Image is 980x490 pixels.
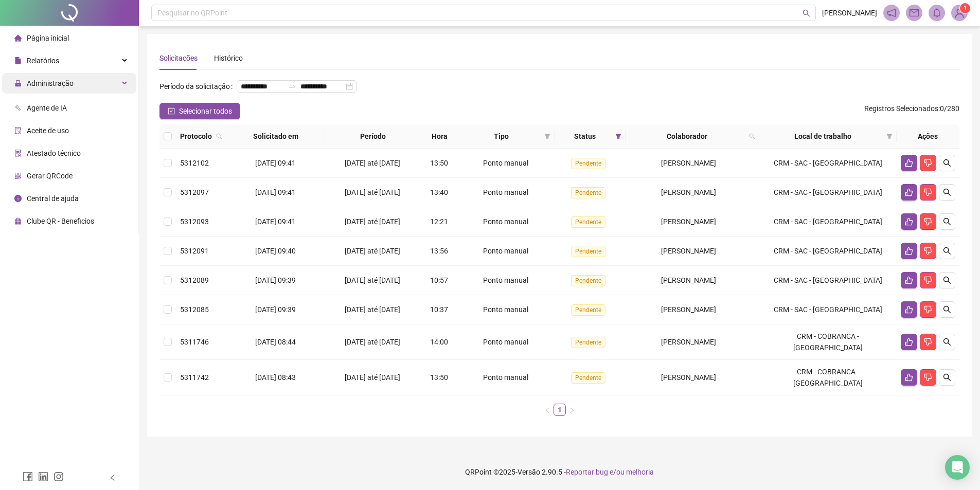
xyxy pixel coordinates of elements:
[14,127,22,134] span: audit
[924,276,932,284] span: dislike
[325,124,422,149] th: Período
[559,131,611,142] span: Status
[759,295,897,324] td: CRM - SAC - [GEOGRAPHIC_DATA]
[864,103,959,119] span: : 0 / 280
[430,159,448,167] span: 13:50
[566,404,578,416] li: Próxima página
[661,188,716,196] span: [PERSON_NAME]
[661,159,716,167] span: [PERSON_NAME]
[759,266,897,295] td: CRM - SAC - [GEOGRAPHIC_DATA]
[27,217,94,225] span: Clube QR - Beneficios
[14,172,22,179] span: qrcode
[430,373,448,382] span: 13:50
[924,217,932,226] span: dislike
[924,338,932,346] span: dislike
[943,305,951,314] span: search
[571,246,605,257] span: Pendente
[924,305,932,314] span: dislike
[571,337,605,348] span: Pendente
[905,159,913,167] span: like
[661,373,716,382] span: [PERSON_NAME]
[554,404,565,415] a: 1
[613,129,623,144] span: filter
[345,247,400,255] span: [DATE] até [DATE]
[255,338,296,346] span: [DATE] 08:44
[566,404,578,416] button: right
[27,172,73,180] span: Gerar QRCode
[661,247,716,255] span: [PERSON_NAME]
[886,133,893,139] span: filter
[571,187,605,198] span: Pendente
[544,133,550,139] span: filter
[943,338,951,346] span: search
[571,216,605,228] span: Pendente
[884,129,895,144] span: filter
[571,304,605,316] span: Pendente
[759,237,897,266] td: CRM - SAC - [GEOGRAPHIC_DATA]
[27,126,69,135] span: Aceite de uso
[14,150,22,157] span: solution
[168,107,175,115] span: check-square
[661,338,716,346] span: [PERSON_NAME]
[943,373,951,382] span: search
[759,149,897,178] td: CRM - SAC - [GEOGRAPHIC_DATA]
[255,276,296,284] span: [DATE] 09:39
[747,129,757,144] span: search
[179,105,232,117] span: Selecionar todos
[759,178,897,207] td: CRM - SAC - [GEOGRAPHIC_DATA]
[924,188,932,196] span: dislike
[905,373,913,382] span: like
[421,124,458,149] th: Hora
[483,276,528,284] span: Ponto manual
[430,276,448,284] span: 10:57
[749,133,755,139] span: search
[255,159,296,167] span: [DATE] 09:41
[27,57,59,65] span: Relatórios
[569,407,575,413] span: right
[901,131,955,142] div: Ações
[943,276,951,284] span: search
[14,57,22,64] span: file
[255,217,296,226] span: [DATE] 09:41
[255,373,296,382] span: [DATE] 08:43
[180,276,209,284] span: 5312089
[960,3,970,13] sup: Atualize o seu contato no menu Meus Dados
[27,104,67,112] span: Agente de IA
[542,129,553,144] span: filter
[544,407,550,413] span: left
[430,217,448,226] span: 12:21
[430,305,448,314] span: 10:37
[661,217,716,226] span: [PERSON_NAME]
[255,247,296,255] span: [DATE] 09:40
[23,471,33,482] span: facebook
[924,159,932,167] span: dislike
[214,129,224,144] span: search
[288,82,296,90] span: to
[430,188,448,196] span: 13:40
[255,188,296,196] span: [DATE] 09:41
[864,104,938,113] span: Registros Selecionados
[483,247,528,255] span: Ponto manual
[345,217,400,226] span: [DATE] até [DATE]
[964,5,967,12] span: 1
[483,159,528,167] span: Ponto manual
[518,468,540,476] span: Versão
[180,131,212,142] span: Protocolo
[483,373,528,382] span: Ponto manual
[180,338,209,346] span: 5311746
[180,305,209,314] span: 5312085
[905,247,913,255] span: like
[462,131,541,142] span: Tipo
[288,82,296,90] span: swap-right
[924,373,932,382] span: dislike
[571,372,605,384] span: Pendente
[27,79,74,87] span: Administração
[759,207,897,237] td: CRM - SAC - [GEOGRAPHIC_DATA]
[345,373,400,382] span: [DATE] até [DATE]
[554,404,566,416] li: 1
[759,324,897,360] td: CRM - COBRANCA - [GEOGRAPHIC_DATA]
[345,276,400,284] span: [DATE] até [DATE]
[630,131,745,142] span: Colaborador
[905,276,913,284] span: like
[345,159,400,167] span: [DATE] até [DATE]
